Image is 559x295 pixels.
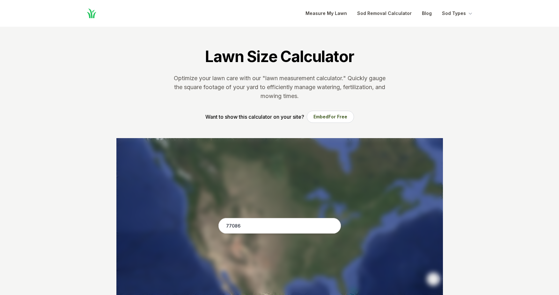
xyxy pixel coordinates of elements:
button: Sod Types [442,10,474,17]
a: Measure My Lawn [305,10,347,17]
input: Enter your address to get started [218,218,341,234]
h1: Lawn Size Calculator [205,47,354,66]
span: For Free [328,114,347,119]
p: Optimize your lawn care with our "lawn measurement calculator." Quickly gauge the square footage ... [173,74,387,101]
a: Blog [422,10,432,17]
a: Sod Removal Calculator [357,10,412,17]
button: EmbedFor Free [307,111,354,123]
p: Want to show this calculator on your site? [205,113,304,121]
